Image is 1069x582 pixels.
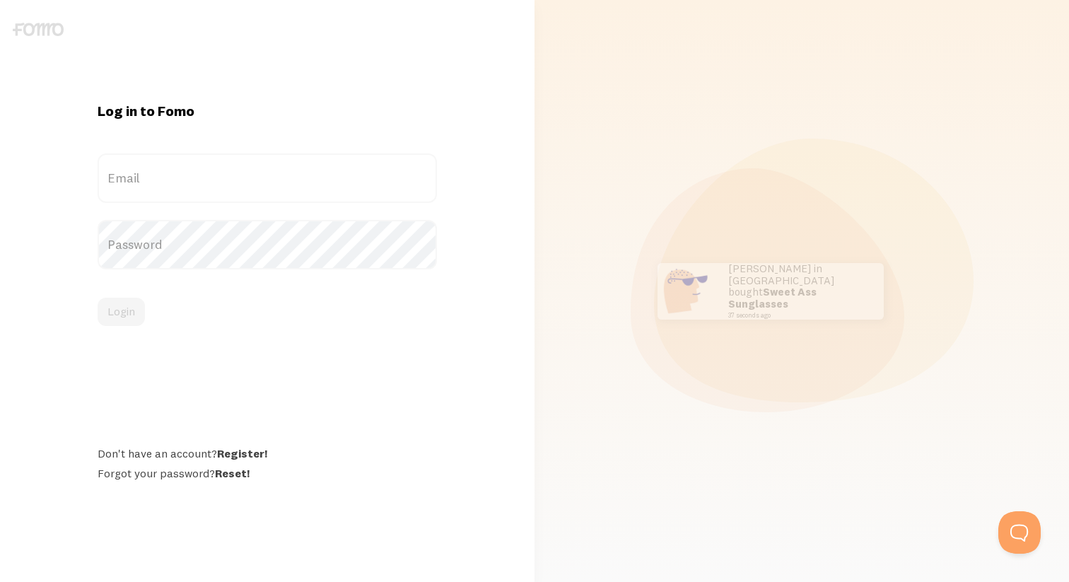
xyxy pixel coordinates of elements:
[98,446,437,460] div: Don't have an account?
[998,511,1041,554] iframe: Help Scout Beacon - Open
[217,446,267,460] a: Register!
[13,23,64,36] img: fomo-logo-gray-b99e0e8ada9f9040e2984d0d95b3b12da0074ffd48d1e5cb62ac37fc77b0b268.svg
[98,153,437,203] label: Email
[98,102,437,120] h1: Log in to Fomo
[215,466,250,480] a: Reset!
[98,220,437,269] label: Password
[98,466,437,480] div: Forgot your password?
